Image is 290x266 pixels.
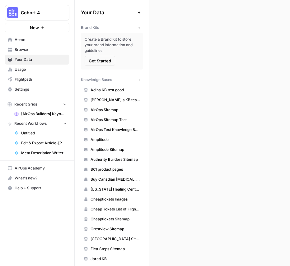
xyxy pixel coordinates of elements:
[21,10,58,16] span: Cohort 4
[7,7,18,18] img: Cohort 4 Logo
[5,173,69,183] button: What's new?
[91,216,140,222] span: Cheaptickets Sitemap
[5,65,69,74] a: Usage
[21,111,67,117] span: [AirOps Builders] Keyowrd -> Content Brief -> Article
[15,185,67,191] span: Help + Support
[81,25,99,30] span: Brand Kits
[81,145,143,155] a: Amplitude Sitemap
[91,256,140,262] span: Jared KB
[91,117,140,123] span: AirOps Sitemap Test
[91,87,140,93] span: Adina KB test good
[91,236,140,242] span: [GEOGRAPHIC_DATA] Sitemap
[81,194,143,204] a: Cheaptickets Images
[5,84,69,94] a: Settings
[81,214,143,224] a: Cheaptickets Sitemap
[30,25,39,31] span: New
[15,57,67,62] span: Your Data
[15,165,67,171] span: AirOps Academy
[91,246,140,252] span: First Steps Sitemap
[91,196,140,202] span: Cheaptickets Images
[81,224,143,234] a: Crestview Sitemap
[5,100,69,109] button: Recent Grids
[21,140,67,146] span: Edit & Export Article-[PERSON_NAME]
[81,244,143,254] a: First Steps Sitemap
[91,167,140,172] span: BCI product pages
[91,127,140,133] span: AirOps Test Knowledge Base
[5,55,69,65] a: Your Data
[5,23,69,32] button: New
[12,128,69,138] a: Untitled
[81,204,143,214] a: CheapTickets List of Flight Pages
[12,138,69,148] a: Edit & Export Article-[PERSON_NAME]
[81,115,143,125] a: AirOps Sitemap Test
[81,184,143,194] a: [US_STATE] Healing Centers
[12,148,69,158] a: Meta Description Writer
[81,234,143,244] a: [GEOGRAPHIC_DATA] Sitemap
[5,119,69,128] button: Recent Workflows
[81,95,143,105] a: [PERSON_NAME]'s KB test- fail
[5,35,69,45] a: Home
[14,121,47,126] span: Recent Workflows
[81,155,143,165] a: Authority Builders Sitemap
[81,165,143,174] a: BCI product pages
[15,67,67,72] span: Usage
[12,109,69,119] a: [AirOps Builders] Keyowrd -> Content Brief -> Article
[91,187,140,192] span: [US_STATE] Healing Centers
[89,58,111,64] span: Get Started
[81,125,143,135] a: AirOps Test Knowledge Base
[5,163,69,173] a: AirOps Academy
[15,47,67,52] span: Browse
[91,226,140,232] span: Crestview Sitemap
[91,97,140,103] span: [PERSON_NAME]'s KB test- fail
[91,177,140,182] span: Buy Canadian [MEDICAL_DATA] Blog
[81,77,112,83] span: Knowledge Bases
[21,150,67,156] span: Meta Description Writer
[21,130,67,136] span: Untitled
[91,107,140,113] span: AirOps Sitemap
[15,87,67,92] span: Settings
[91,137,140,142] span: Amplitude
[81,9,135,16] span: Your Data
[5,174,69,183] div: What's new?
[91,147,140,152] span: Amplitude Sitemap
[81,254,143,264] a: Jared KB
[15,77,67,82] span: Flightpath
[14,101,37,107] span: Recent Grids
[5,45,69,55] a: Browse
[5,183,69,193] button: Help + Support
[5,74,69,84] a: Flightpath
[85,37,139,53] span: Create a Brand Kit to store your brand information and guidelines.
[81,174,143,184] a: Buy Canadian [MEDICAL_DATA] Blog
[91,157,140,162] span: Authority Builders Sitemap
[85,56,115,66] button: Get Started
[91,206,140,212] span: CheapTickets List of Flight Pages
[81,135,143,145] a: Amplitude
[5,5,69,20] button: Workspace: Cohort 4
[81,105,143,115] a: AirOps Sitemap
[81,85,143,95] a: Adina KB test good
[15,37,67,43] span: Home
